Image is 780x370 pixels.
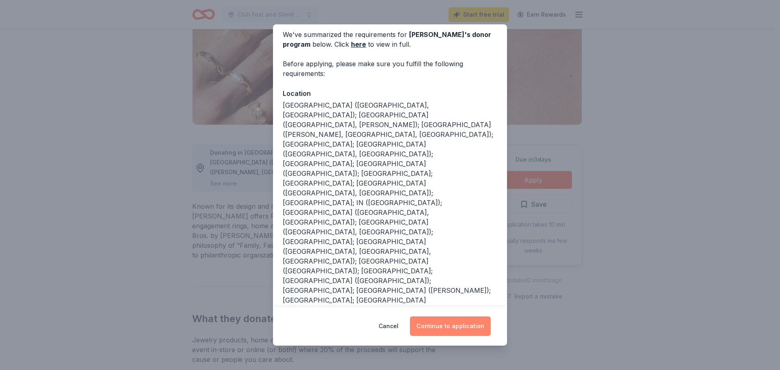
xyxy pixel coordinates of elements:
div: We've summarized the requirements for below. Click to view in full. [283,30,497,49]
button: Continue to application [410,316,491,336]
button: Cancel [379,316,399,336]
div: Location [283,88,497,99]
a: here [351,39,366,49]
div: Before applying, please make sure you fulfill the following requirements: [283,59,497,78]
